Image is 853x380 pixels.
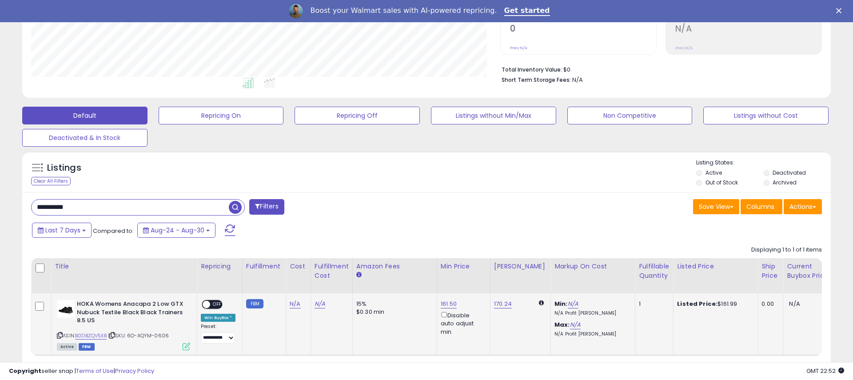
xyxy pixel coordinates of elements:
[9,367,41,375] strong: Copyright
[639,300,666,308] div: 1
[75,332,107,340] a: B0DBZQV5XB
[201,314,235,322] div: Win BuyBox *
[47,162,81,174] h5: Listings
[741,199,782,214] button: Columns
[539,300,544,306] i: Calculated using Dynamic Max Price.
[554,331,628,337] p: N/A Profit [PERSON_NAME]
[441,262,486,271] div: Min Price
[201,324,235,344] div: Preset:
[494,300,512,308] a: 170.24
[315,262,349,280] div: Fulfillment Cost
[494,262,547,271] div: [PERSON_NAME]
[784,199,822,214] button: Actions
[246,299,263,308] small: FBM
[315,300,325,308] a: N/A
[290,300,300,308] a: N/A
[93,227,134,235] span: Compared to:
[677,300,717,308] b: Listed Price:
[356,271,362,279] small: Amazon Fees.
[554,310,628,316] p: N/A Profit [PERSON_NAME]
[696,159,830,167] p: Listing States:
[706,169,722,176] label: Active
[159,107,284,124] button: Repricing On
[675,45,693,51] small: Prev: N/A
[510,24,656,36] h2: 0
[108,332,169,339] span: | SKU: 6O-AQYM-0606
[746,202,774,211] span: Columns
[356,308,430,316] div: $0.30 min
[249,199,284,215] button: Filters
[554,300,568,308] b: Min:
[836,8,845,13] div: Close
[295,107,420,124] button: Repricing Off
[675,24,821,36] h2: N/A
[201,262,239,271] div: Repricing
[510,45,527,51] small: Prev: N/A
[703,107,829,124] button: Listings without Cost
[356,262,433,271] div: Amazon Fees
[706,179,738,186] label: Out of Stock
[79,343,95,351] span: FBM
[137,223,215,238] button: Aug-24 - Aug-30
[289,4,303,18] img: Profile image for Adrian
[570,320,581,329] a: N/A
[76,367,114,375] a: Terms of Use
[502,64,815,74] li: $0
[441,310,483,336] div: Disable auto adjust min
[551,258,635,293] th: The percentage added to the cost of goods (COGS) that forms the calculator for Min & Max prices.
[32,223,92,238] button: Last 7 Days
[290,262,307,271] div: Cost
[789,300,800,308] span: N/A
[246,262,282,271] div: Fulfillment
[9,367,154,376] div: seller snap | |
[568,300,578,308] a: N/A
[310,6,497,15] div: Boost your Walmart sales with AI-powered repricing.
[441,300,457,308] a: 161.50
[504,6,550,16] a: Get started
[761,262,779,280] div: Ship Price
[677,300,751,308] div: $161.99
[773,179,797,186] label: Archived
[639,262,670,280] div: Fulfillable Quantity
[151,226,204,235] span: Aug-24 - Aug-30
[57,343,77,351] span: All listings currently available for purchase on Amazon
[22,129,147,147] button: Deactivated & In Stock
[431,107,556,124] button: Listings without Min/Max
[677,262,754,271] div: Listed Price
[31,177,71,185] div: Clear All Filters
[77,300,185,327] b: HOKA Womens Anacapa 2 Low GTX Nubuck Textile Black Black Trainers 8.5 US
[502,66,562,73] b: Total Inventory Value:
[787,262,833,280] div: Current Buybox Price
[693,199,739,214] button: Save View
[806,367,844,375] span: 2025-09-7 22:52 GMT
[115,367,154,375] a: Privacy Policy
[773,169,806,176] label: Deactivated
[761,300,776,308] div: 0.00
[572,76,583,84] span: N/A
[356,300,430,308] div: 15%
[554,262,631,271] div: Markup on Cost
[45,226,80,235] span: Last 7 Days
[751,246,822,254] div: Displaying 1 to 1 of 1 items
[567,107,693,124] button: Non Competitive
[57,300,75,318] img: 31IYpg2lDkL._SL40_.jpg
[502,76,571,84] b: Short Term Storage Fees:
[55,262,193,271] div: Title
[22,107,147,124] button: Default
[210,301,224,308] span: OFF
[554,320,570,329] b: Max:
[57,300,190,349] div: ASIN:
